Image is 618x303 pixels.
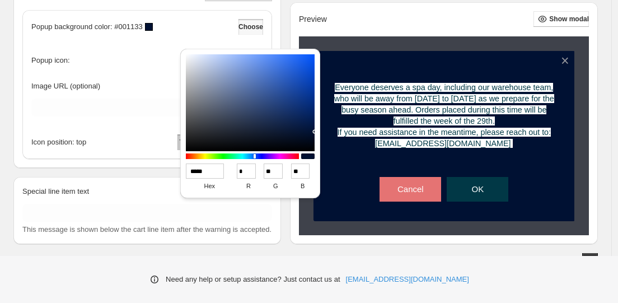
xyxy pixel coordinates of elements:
a: [EMAIL_ADDRESS][DOMAIN_NAME] [375,139,511,148]
label: b [291,179,315,194]
h2: Preview [299,15,327,24]
span: If you need assistance in the meantime, please reach out to: [338,128,551,148]
label: r [237,179,260,194]
span: Choose [238,22,263,31]
button: Show modal [533,11,589,27]
span: Image URL (optional) [31,82,100,90]
span: Everyone deserves a spa day, including our warehouse team, who will be away from [DATE] to [DATE]... [334,83,554,125]
span: Show modal [549,15,589,24]
p: Popup background color: #001133 [31,21,143,32]
button: Cancel [380,177,441,202]
span: Icon position: top [31,137,86,148]
label: hex [186,179,233,194]
label: g [264,179,287,194]
button: Next [582,253,598,269]
span: Popup icon: [31,55,70,66]
a: [EMAIL_ADDRESS][DOMAIN_NAME] [346,274,469,285]
span: This message is shown below the cart line item after the warning is accepted. [22,225,271,234]
span: Special line item text [22,187,89,195]
button: Choose [238,19,263,35]
button: OK [447,177,508,202]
